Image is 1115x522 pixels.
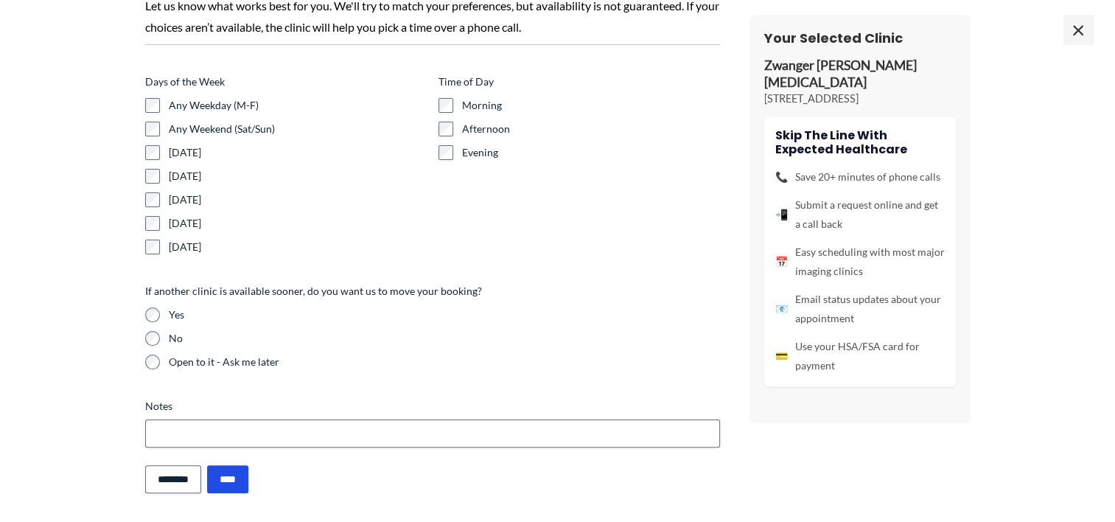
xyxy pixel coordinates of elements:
[775,347,788,366] span: 💳
[145,74,225,89] legend: Days of the Week
[169,216,427,231] label: [DATE]
[462,145,720,160] label: Evening
[1063,15,1093,44] span: ×
[764,29,956,46] h3: Your Selected Clinic
[775,167,788,187] span: 📞
[169,307,720,322] label: Yes
[169,98,427,113] label: Any Weekday (M-F)
[764,58,956,91] p: Zwanger [PERSON_NAME] [MEDICAL_DATA]
[775,299,788,319] span: 📧
[169,145,427,160] label: [DATE]
[775,128,945,156] h4: Skip the line with Expected Healthcare
[775,252,788,271] span: 📅
[462,122,720,136] label: Afternoon
[169,122,427,136] label: Any Weekend (Sat/Sun)
[462,98,720,113] label: Morning
[775,290,945,328] li: Email status updates about your appointment
[775,337,945,375] li: Use your HSA/FSA card for payment
[438,74,494,89] legend: Time of Day
[169,169,427,184] label: [DATE]
[169,355,720,369] label: Open to it - Ask me later
[775,205,788,224] span: 📲
[169,331,720,346] label: No
[775,243,945,281] li: Easy scheduling with most major imaging clinics
[145,399,720,414] label: Notes
[764,91,956,106] p: [STREET_ADDRESS]
[169,192,427,207] label: [DATE]
[145,284,482,299] legend: If another clinic is available sooner, do you want us to move your booking?
[169,240,427,254] label: [DATE]
[775,167,945,187] li: Save 20+ minutes of phone calls
[775,195,945,234] li: Submit a request online and get a call back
